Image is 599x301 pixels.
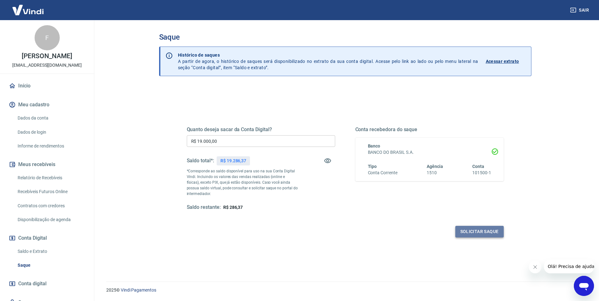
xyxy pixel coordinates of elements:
[368,170,397,176] h6: Conta Corrente
[12,62,82,69] p: [EMAIL_ADDRESS][DOMAIN_NAME]
[187,204,221,211] h5: Saldo restante:
[35,25,60,50] div: F
[427,164,443,169] span: Agência
[368,149,491,156] h6: BANCO DO BRASIL S.A.
[486,58,519,64] p: Acessar extrato
[15,245,86,258] a: Saldo e Extrato
[8,79,86,93] a: Início
[187,168,298,197] p: *Corresponde ao saldo disponível para uso na sua Conta Digital Vindi. Incluindo os valores das ve...
[15,140,86,153] a: Informe de rendimentos
[368,164,377,169] span: Tipo
[15,199,86,212] a: Contratos com credores
[472,164,484,169] span: Conta
[187,126,335,133] h5: Quanto deseja sacar da Conta Digital?
[178,52,478,58] p: Histórico de saques
[121,287,156,293] a: Vindi Pagamentos
[8,98,86,112] button: Meu cadastro
[569,4,591,16] button: Sair
[8,158,86,171] button: Meus recebíveis
[106,287,584,293] p: 2025 ©
[8,0,48,20] img: Vindi
[368,143,380,148] span: Banco
[427,170,443,176] h6: 1510
[178,52,478,71] p: A partir de agora, o histórico de saques será disponibilizado no extrato da sua conta digital. Ac...
[159,33,531,42] h3: Saque
[187,158,214,164] h5: Saldo total*:
[15,126,86,139] a: Dados de login
[574,276,594,296] iframe: Botão para abrir a janela de mensagens
[15,259,86,272] a: Saque
[455,226,504,237] button: Solicitar saque
[15,112,86,125] a: Dados da conta
[544,259,594,273] iframe: Mensagem da empresa
[15,185,86,198] a: Recebíveis Futuros Online
[15,171,86,184] a: Relatório de Recebíveis
[223,205,243,210] span: R$ 286,37
[355,126,504,133] h5: Conta recebedora do saque
[22,53,72,59] p: [PERSON_NAME]
[529,261,541,273] iframe: Fechar mensagem
[472,170,491,176] h6: 101500-1
[15,213,86,226] a: Disponibilização de agenda
[8,231,86,245] button: Conta Digital
[220,158,246,164] p: R$ 19.286,37
[18,279,47,288] span: Conta digital
[8,277,86,291] a: Conta digital
[486,52,526,71] a: Acessar extrato
[4,4,53,9] span: Olá! Precisa de ajuda?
